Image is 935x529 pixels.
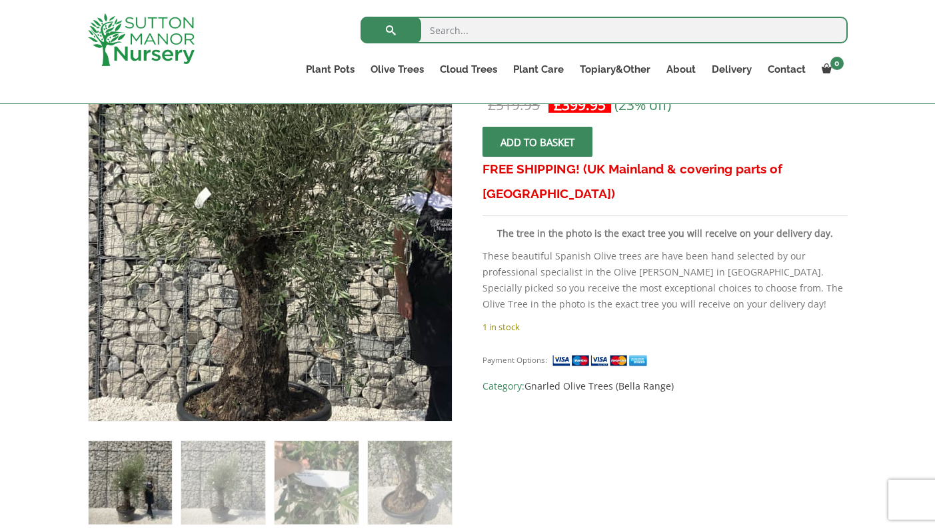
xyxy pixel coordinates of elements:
bdi: 399.95 [554,95,606,114]
h3: FREE SHIPPING! (UK Mainland & covering parts of [GEOGRAPHIC_DATA]) [482,157,847,206]
input: Search... [361,17,848,43]
small: Payment Options: [482,355,547,365]
a: Gnarled Olive Trees (Bella Range) [524,380,674,392]
a: Plant Pots [298,60,363,79]
p: These beautiful Spanish Olive trees are have been hand selected by our professional specialist in... [482,248,847,312]
a: Topiary&Other [572,60,658,79]
img: Gnarled Olive Tree J621 [89,441,172,524]
img: payment supported [552,354,652,368]
a: Cloud Trees [432,60,505,79]
span: £ [488,95,496,114]
img: Gnarled Olive Tree J621 - Image 3 [275,441,358,524]
p: 1 in stock [482,319,847,335]
a: Olive Trees [363,60,432,79]
span: 0 [830,57,844,70]
a: Delivery [704,60,760,79]
bdi: 519.95 [488,95,540,114]
strong: The tree in the photo is the exact tree you will receive on your delivery day. [497,227,833,239]
a: Contact [760,60,814,79]
a: Plant Care [505,60,572,79]
span: (23% off) [614,95,671,114]
img: Gnarled Olive Tree J621 - Image 2 [181,441,265,524]
span: Category: [482,378,847,394]
button: Add to basket [482,127,592,157]
a: 0 [814,60,848,79]
img: Gnarled Olive Tree J621 - Image 4 [368,441,451,524]
a: About [658,60,704,79]
img: logo [88,13,195,66]
span: £ [554,95,562,114]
